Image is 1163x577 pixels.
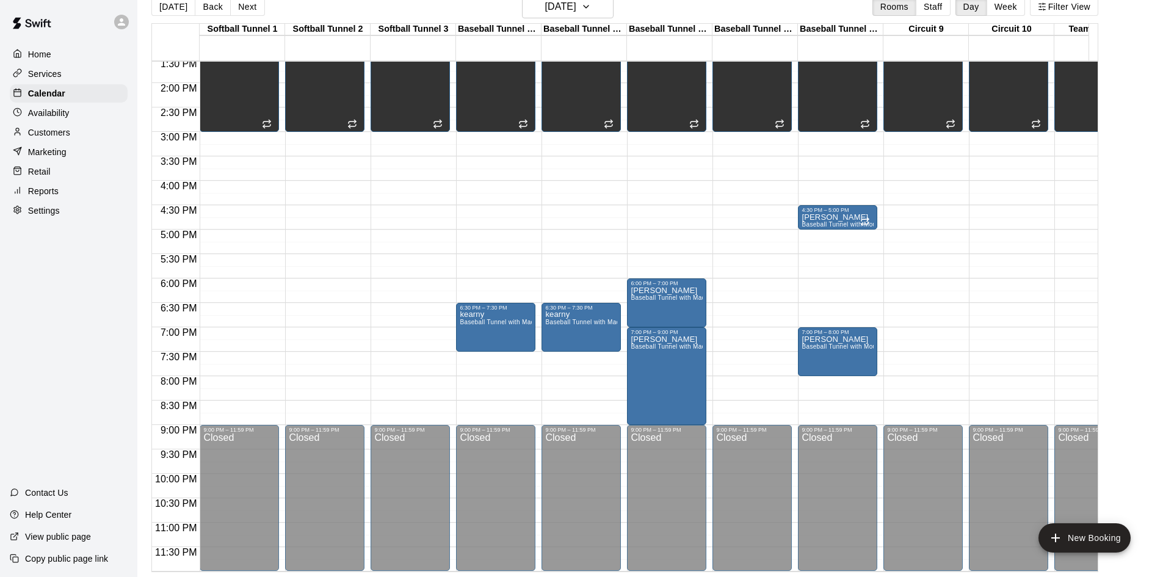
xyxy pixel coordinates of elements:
div: Closed [973,433,1045,575]
div: 9:00 PM – 11:59 PM: Closed [285,425,364,571]
div: 9:00 PM – 11:59 PM [887,427,959,433]
div: Baseball Tunnel 5 (Machine) [542,24,627,35]
div: 9:00 PM – 11:59 PM [289,427,361,433]
div: 9:00 PM – 11:59 PM [203,427,275,433]
div: Baseball Tunnel 8 (Mound) [798,24,883,35]
span: 3:30 PM [158,156,200,167]
div: Closed [203,433,275,575]
button: add [1038,523,1131,553]
div: 4:30 PM – 5:00 PM: donnie [798,205,877,230]
div: 4:30 PM – 5:00 PM [802,207,874,213]
div: 9:00 PM – 11:59 PM [716,427,788,433]
div: 9:00 PM – 11:59 PM: Closed [798,425,877,571]
p: Marketing [28,146,67,158]
div: Closed [460,433,532,575]
span: 1:30 PM [158,59,200,69]
span: Recurring event [775,119,784,129]
div: Baseball Tunnel 4 (Machine) [456,24,542,35]
span: Recurring event [347,119,357,129]
span: 6:30 PM [158,303,200,313]
span: 8:00 PM [158,376,200,386]
span: 5:30 PM [158,254,200,264]
p: Calendar [28,87,65,100]
span: Baseball Tunnel with Machine [631,343,717,350]
div: Team Room 1 [1054,24,1140,35]
span: 9:30 PM [158,449,200,460]
span: Recurring event [860,119,870,129]
div: 9:00 PM – 11:59 PM [460,427,532,433]
div: 9:00 PM – 11:59 PM: Closed [542,425,621,571]
span: 4:00 PM [158,181,200,191]
span: Recurring event [433,119,443,129]
span: 8:30 PM [158,401,200,411]
a: Availability [10,104,128,122]
span: 10:30 PM [152,498,200,509]
p: Help Center [25,509,71,521]
div: 9:00 PM – 11:59 PM: Closed [712,425,792,571]
p: View public page [25,531,91,543]
div: 6:30 PM – 7:30 PM [460,305,532,311]
div: 6:30 PM – 7:30 PM: kearny [542,303,621,352]
p: Copy public page link [25,553,108,565]
div: Closed [631,433,703,575]
div: Softball Tunnel 3 [371,24,456,35]
span: Baseball Tunnel with Mound [802,221,883,228]
span: Recurring event [604,119,614,129]
span: Recurring event [689,119,699,129]
span: 10:00 PM [152,474,200,484]
span: 2:30 PM [158,107,200,118]
div: 9:00 PM – 11:59 PM [973,427,1045,433]
span: 4:30 PM [158,205,200,216]
div: Closed [716,433,788,575]
span: 5:00 PM [158,230,200,240]
p: Home [28,48,51,60]
a: Settings [10,201,128,220]
span: 11:00 PM [152,523,200,533]
div: 9:00 PM – 11:59 PM: Closed [1054,425,1134,571]
div: 9:00 PM – 11:59 PM [1058,427,1130,433]
div: Baseball Tunnel 7 (Mound/Machine) [712,24,798,35]
div: Closed [374,433,446,575]
div: Baseball Tunnel 6 (Machine) [627,24,712,35]
div: 6:00 PM – 7:00 PM: watson [627,278,706,327]
span: 2:00 PM [158,83,200,93]
a: Calendar [10,84,128,103]
div: Closed [1058,433,1130,575]
a: Home [10,45,128,64]
span: 6:00 PM [158,278,200,289]
span: 11:30 PM [152,547,200,557]
a: Services [10,65,128,83]
div: Circuit 9 [883,24,969,35]
div: Circuit 10 [969,24,1054,35]
span: 7:30 PM [158,352,200,362]
p: Customers [28,126,70,139]
span: Recurring event [1031,119,1041,129]
div: 7:00 PM – 8:00 PM [802,329,874,335]
div: 7:00 PM – 8:00 PM: hollis [798,327,877,376]
div: 9:00 PM – 11:59 PM [802,427,874,433]
div: 7:00 PM – 9:00 PM: yogsh [627,327,706,425]
span: 7:00 PM [158,327,200,338]
p: Contact Us [25,487,68,499]
span: Baseball Tunnel with Machine [545,319,632,325]
span: 3:00 PM [158,132,200,142]
div: 9:00 PM – 11:59 PM: Closed [371,425,450,571]
a: Retail [10,162,128,181]
div: 6:30 PM – 7:30 PM: kearny [456,303,535,352]
div: 9:00 PM – 11:59 PM: Closed [456,425,535,571]
p: Services [28,68,62,80]
a: Reports [10,182,128,200]
div: Closed [289,433,361,575]
div: 6:00 PM – 7:00 PM [631,280,703,286]
a: Marketing [10,143,128,161]
div: Customers [10,123,128,142]
span: Recurring event [262,119,272,129]
span: Baseball Tunnel with Machine [631,294,717,301]
p: Availability [28,107,70,119]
